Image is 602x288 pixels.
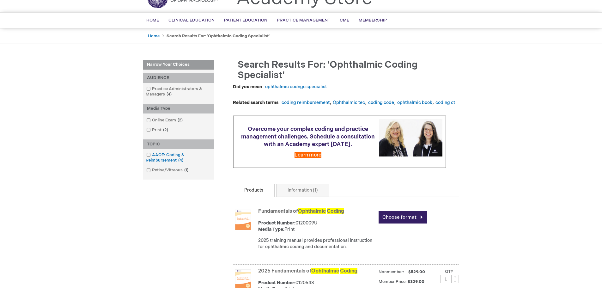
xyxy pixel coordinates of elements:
span: 2 [176,118,184,123]
span: Patient Education [224,18,267,23]
span: Coding [327,208,344,214]
a: AAOE: Coding & Reimbursement4 [145,152,212,163]
a: ophthalmic codngu specialist [265,84,327,89]
span: Overcome your complex coding and practice management challenges. Schedule a consultation with an ... [241,126,375,148]
a: Products [233,184,275,197]
span: Practice Management [277,18,330,23]
span: $329.00 [408,279,425,284]
a: Home [148,34,160,39]
span: 4 [165,92,173,97]
a: Online Exam2 [145,117,185,123]
a: ophthalmic book [397,100,432,105]
span: Ophthalmic [298,208,326,214]
span: Ophthalmic [311,268,339,274]
label: Qty [445,269,453,274]
strong: Search results for: 'ophthalmic coding specialist' [167,34,270,39]
span: 2 [161,127,170,132]
span: 1 [183,168,190,173]
a: Ophthalmic tec [333,100,365,105]
a: Fundamentals ofOphthalmic Coding [258,208,344,214]
span: $529.00 [407,269,426,274]
a: coding reimbursement [282,100,330,105]
span: Home [146,18,159,23]
strong: Product Number: [258,280,295,285]
strong: Narrow Your Choices [143,60,214,70]
span: 4 [177,158,185,163]
img: Fundamentals of Ophthalmic Coding [233,210,253,230]
span: Search results for: 'ophthalmic coding specialist' [238,59,418,81]
dt: Related search terms [233,100,278,106]
a: Retina/Vitreous1 [145,167,191,173]
div: AUDIENCE [143,73,214,83]
strong: Media Type: [258,227,284,232]
a: Learn more [295,152,321,158]
strong: Product Number: [258,220,295,226]
a: Practice Administrators & Managers4 [145,86,212,97]
a: Print2 [145,127,171,133]
input: Qty [440,275,452,283]
strong: Member Price: [379,279,407,284]
span: CME [340,18,349,23]
strong: Nonmember: [379,268,404,276]
div: Media Type [143,104,214,113]
p: 2025 training manual provides professional instruction for ophthalmic coding and documentation. [258,237,375,250]
a: 2025 Fundamentals ofOphthalmic Coding [258,268,357,274]
span: Clinical Education [168,18,215,23]
dt: Did you mean [233,84,262,90]
span: Membership [359,18,387,23]
a: Choose format [379,211,427,224]
div: TOPIC [143,139,214,149]
a: Information (1) [276,184,329,197]
a: coding ct [435,100,455,105]
img: Schedule a consultation with an Academy expert today [379,119,442,156]
a: coding code [368,100,394,105]
div: 0120009U Print [258,220,375,233]
span: Coding [340,268,357,274]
